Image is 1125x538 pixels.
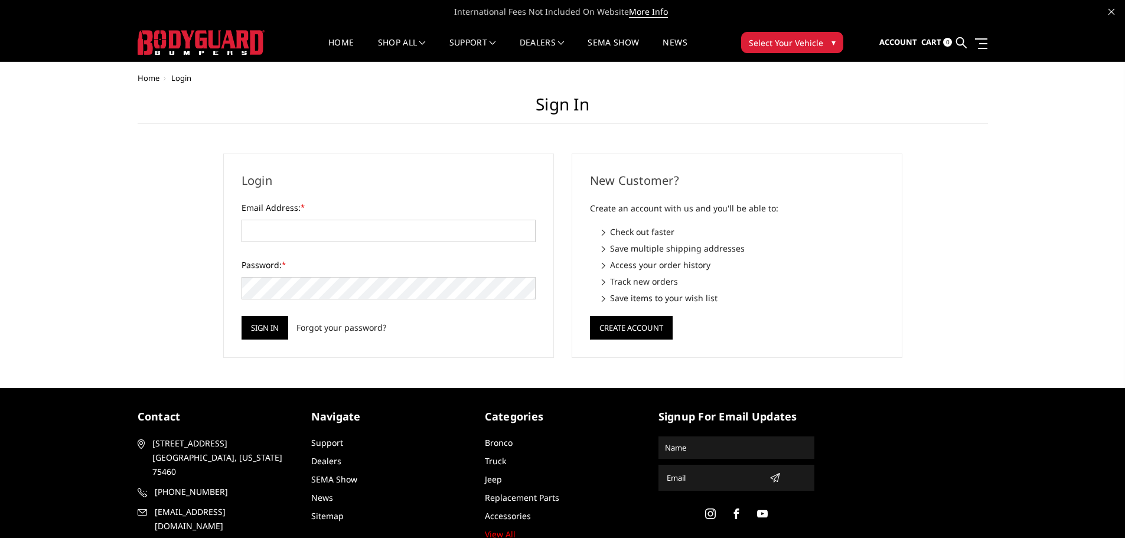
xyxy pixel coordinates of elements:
[171,73,191,83] span: Login
[485,492,559,503] a: Replacement Parts
[662,468,765,487] input: Email
[485,474,502,485] a: Jeep
[658,409,814,425] h5: signup for email updates
[590,316,673,340] button: Create Account
[485,510,531,521] a: Accessories
[242,316,288,340] input: Sign in
[328,38,354,61] a: Home
[311,409,467,425] h5: Navigate
[520,38,565,61] a: Dealers
[943,38,952,47] span: 0
[588,38,639,61] a: SEMA Show
[879,27,917,58] a: Account
[831,36,836,48] span: ▾
[296,321,386,334] a: Forgot your password?
[921,27,952,58] a: Cart 0
[138,505,294,533] a: [EMAIL_ADDRESS][DOMAIN_NAME]
[242,259,536,271] label: Password:
[155,485,292,499] span: [PHONE_NUMBER]
[311,437,343,448] a: Support
[449,38,496,61] a: Support
[602,242,884,255] li: Save multiple shipping addresses
[138,485,294,499] a: [PHONE_NUMBER]
[749,37,823,49] span: Select Your Vehicle
[152,436,289,479] span: [STREET_ADDRESS] [GEOGRAPHIC_DATA], [US_STATE] 75460
[485,455,506,467] a: Truck
[311,474,357,485] a: SEMA Show
[602,275,884,288] li: Track new orders
[602,259,884,271] li: Access your order history
[921,37,941,47] span: Cart
[155,505,292,533] span: [EMAIL_ADDRESS][DOMAIN_NAME]
[741,32,843,53] button: Select Your Vehicle
[629,6,668,18] a: More Info
[311,492,333,503] a: News
[242,172,536,190] h2: Login
[602,292,884,304] li: Save items to your wish list
[663,38,687,61] a: News
[590,201,884,216] p: Create an account with us and you'll be able to:
[602,226,884,238] li: Check out faster
[485,437,513,448] a: Bronco
[660,438,813,457] input: Name
[138,94,988,124] h1: Sign in
[138,73,159,83] a: Home
[879,37,917,47] span: Account
[138,409,294,425] h5: contact
[485,409,641,425] h5: Categories
[590,321,673,332] a: Create Account
[311,510,344,521] a: Sitemap
[138,30,265,55] img: BODYGUARD BUMPERS
[590,172,884,190] h2: New Customer?
[378,38,426,61] a: shop all
[311,455,341,467] a: Dealers
[242,201,536,214] label: Email Address:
